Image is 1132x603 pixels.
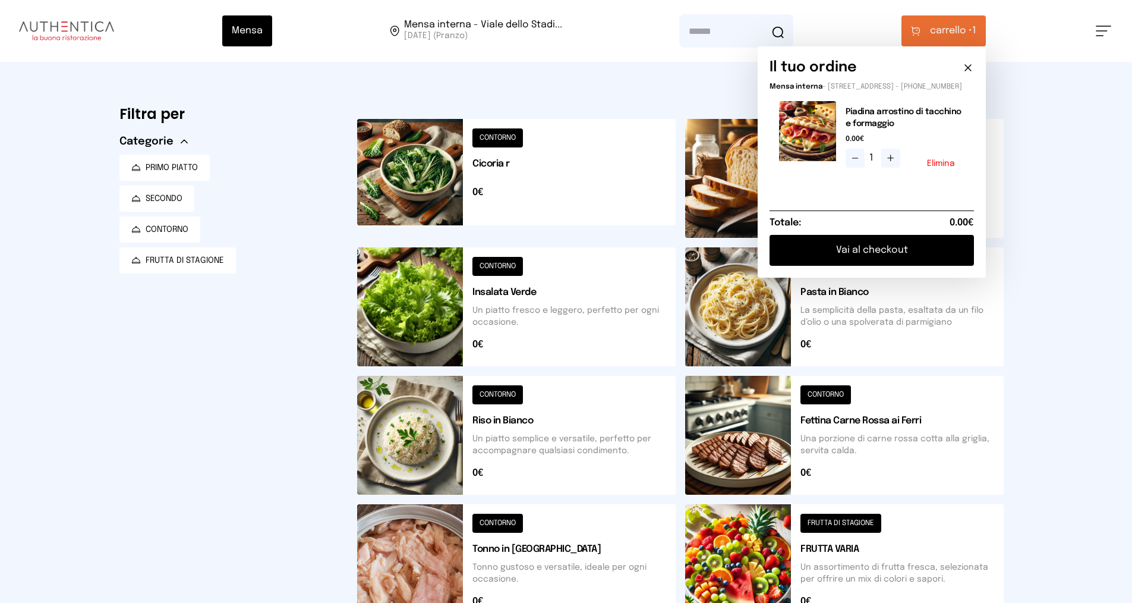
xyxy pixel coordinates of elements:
span: 0.00€ [950,216,974,230]
p: - [STREET_ADDRESS] - [PHONE_NUMBER] [770,82,974,92]
button: Mensa [222,15,272,46]
span: 0.00€ [846,134,964,144]
span: carrello • [930,24,972,38]
h6: Totale: [770,216,801,230]
button: FRUTTA DI STAGIONE [119,247,236,274]
span: Categorie [119,133,174,150]
button: PRIMO PIATTO [119,155,210,181]
span: SECONDO [146,193,182,205]
span: 1 [930,24,976,38]
span: CONTORNO [146,224,188,235]
span: Viale dello Stadio, 77, 05100 Terni TR, Italia [404,20,562,42]
h6: Il tuo ordine [770,58,857,77]
button: Vai al checkout [770,235,974,266]
img: logo.8f33a47.png [19,21,114,40]
span: Mensa interna [770,83,822,90]
h6: Filtra per [119,105,338,124]
button: CONTORNO [119,216,200,243]
h2: Piadina arrostino di tacchino e formaggio [846,106,964,130]
button: carrello •1 [901,15,986,46]
button: SECONDO [119,186,194,212]
button: Categorie [119,133,188,150]
span: [DATE] (Pranzo) [404,30,562,42]
button: Elimina [927,159,955,168]
span: FRUTTA DI STAGIONE [146,255,224,266]
span: 1 [869,151,876,165]
span: PRIMO PIATTO [146,162,198,174]
img: media [779,101,836,161]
